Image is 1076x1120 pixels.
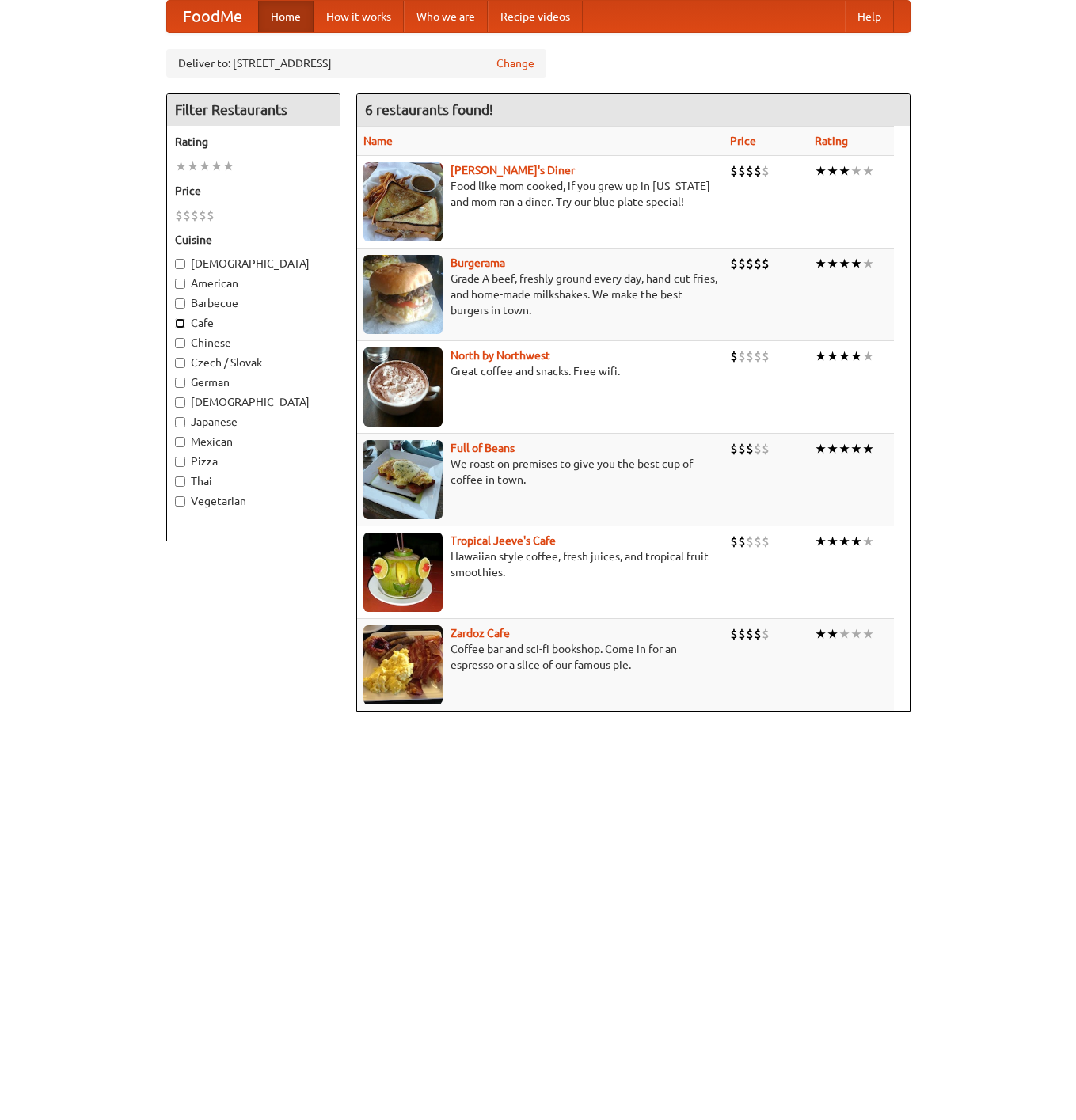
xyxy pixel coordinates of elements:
[404,1,488,32] a: Who we are
[827,255,838,272] li: ★
[175,417,185,427] input: Japanese
[183,207,191,224] li: $
[827,625,838,643] li: ★
[175,476,185,487] input: Thai
[363,271,717,318] p: Grade A beef, freshly ground every day, hand-cut fries, and home-made milkshakes. We make the bes...
[754,255,762,272] li: $
[363,533,443,612] img: jeeves.jpg
[838,533,850,550] li: ★
[730,135,756,147] a: Price
[850,162,862,180] li: ★
[488,1,583,32] a: Recipe videos
[175,378,185,388] input: German
[738,162,746,180] li: $
[175,158,187,175] li: ★
[314,1,404,32] a: How it works
[754,347,762,365] li: $
[363,135,393,147] a: Name
[187,158,199,175] li: ★
[762,162,770,180] li: $
[222,158,234,175] li: ★
[175,355,332,370] label: Czech / Slovak
[175,437,185,447] input: Mexican
[850,625,862,643] li: ★
[815,162,827,180] li: ★
[363,625,443,704] img: zardoz.jpg
[175,134,332,150] h5: Rating
[762,625,770,643] li: $
[175,338,185,348] input: Chinese
[175,295,332,311] label: Barbecue
[738,255,746,272] li: $
[363,641,717,673] p: Coffee bar and sci-fi bookshop. Come in for an espresso or a slice of our famous pie.
[363,162,443,241] img: sallys.jpg
[862,255,874,272] li: ★
[762,533,770,550] li: $
[850,347,862,365] li: ★
[738,533,746,550] li: $
[211,158,222,175] li: ★
[762,347,770,365] li: $
[754,533,762,550] li: $
[175,256,332,271] label: [DEMOGRAPHIC_DATA]
[191,207,199,224] li: $
[730,440,738,457] li: $
[175,335,332,351] label: Chinese
[175,473,332,489] label: Thai
[175,279,185,289] input: American
[838,625,850,643] li: ★
[845,1,894,32] a: Help
[175,298,185,309] input: Barbecue
[451,349,550,362] a: North by Northwest
[827,162,838,180] li: ★
[175,374,332,390] label: German
[175,259,185,269] input: [DEMOGRAPHIC_DATA]
[827,533,838,550] li: ★
[175,183,332,199] h5: Price
[850,255,862,272] li: ★
[762,440,770,457] li: $
[175,493,332,509] label: Vegetarian
[365,102,493,117] ng-pluralize: 6 restaurants found!
[175,454,332,469] label: Pizza
[815,347,827,365] li: ★
[363,440,443,519] img: beans.jpg
[746,347,754,365] li: $
[167,94,340,126] h4: Filter Restaurants
[363,347,443,427] img: north.jpg
[175,318,185,328] input: Cafe
[815,255,827,272] li: ★
[451,627,510,640] a: Zardoz Cafe
[451,442,515,454] a: Full of Beans
[730,625,738,643] li: $
[363,178,717,210] p: Food like mom cooked, if you grew up in [US_STATE] and mom ran a diner. Try our blue plate special!
[838,255,850,272] li: ★
[862,440,874,457] li: ★
[730,347,738,365] li: $
[175,496,185,507] input: Vegetarian
[838,162,850,180] li: ★
[746,162,754,180] li: $
[738,347,746,365] li: $
[258,1,314,32] a: Home
[363,255,443,334] img: burgerama.jpg
[827,347,838,365] li: ★
[815,533,827,550] li: ★
[207,207,215,224] li: $
[175,457,185,467] input: Pizza
[451,164,575,177] a: [PERSON_NAME]'s Diner
[815,135,848,147] a: Rating
[175,394,332,410] label: [DEMOGRAPHIC_DATA]
[451,534,556,547] a: Tropical Jeeve's Cafe
[167,1,258,32] a: FoodMe
[363,363,717,379] p: Great coffee and snacks. Free wifi.
[175,434,332,450] label: Mexican
[815,440,827,457] li: ★
[730,162,738,180] li: $
[175,414,332,430] label: Japanese
[862,533,874,550] li: ★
